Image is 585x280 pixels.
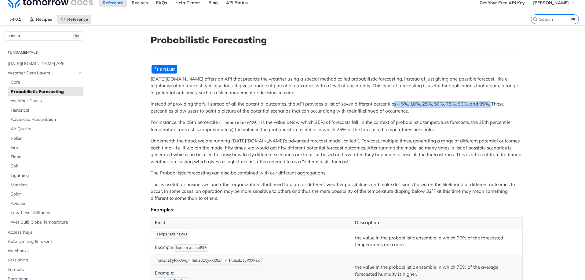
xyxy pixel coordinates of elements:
[222,120,257,125] span: temperatureP25
[11,145,82,151] span: Fire
[77,71,82,76] button: Hide subpages for Weather Data Layers
[11,107,82,113] span: Historical
[355,264,518,278] p: the value in the probabilistic ensemble in which 75% of the average forecasted humidity is higher.
[11,201,82,207] span: Aviation
[6,15,24,24] span: v4.0.1
[5,246,83,256] a: Webhooks
[8,96,83,106] a: Weather Codes
[8,181,83,190] a: Maritime
[11,126,82,132] span: Air Quality
[5,237,83,246] a: Rate Limiting & Tokens
[156,232,187,237] span: temperaturePXX
[8,208,83,217] a: Low-Level Altitudes
[57,15,91,24] a: Reference
[8,143,83,152] a: Fire
[155,244,347,253] p: Example:
[11,163,82,169] span: Soil
[8,248,82,254] span: Webhooks
[8,239,82,245] span: Rate Limiting & Tokens
[151,170,523,177] p: The Probabilistic forecasting can also be combined with our different aggregations.
[11,210,82,216] span: Low-Level Altitudes
[67,16,88,22] span: Reference
[5,59,83,68] a: [DATE][DOMAIN_NAME] APIs
[8,153,83,162] a: Flood
[5,256,83,265] a: Versioning
[5,265,83,274] a: Formats
[151,119,523,133] p: For instance, the 25th percentile ( ) is the value below which 25% of forecasts fall. In the cont...
[11,79,82,85] span: Core
[11,89,82,95] span: Probabilistic Forecasting
[533,17,538,22] svg: Search
[569,16,577,22] kbd: ⌘K
[8,267,82,273] span: Formats
[151,206,523,213] div: Examples:
[151,181,523,202] p: This is useful for businesses and other organizations that need to plan for different weather pos...
[355,235,518,248] p: the value in the probabilistic ensemble in which 90% of the forecasted temperatures are cooler.
[8,134,83,143] a: Pollen
[8,190,83,199] a: Solar
[176,246,207,250] span: temperatureP90
[11,154,82,160] span: Flood
[11,117,82,123] span: Advanced Precipitation
[11,191,82,197] span: Solar
[151,138,523,165] p: Underneath the hood, we are running [DATE][DOMAIN_NAME]’s advanced forecast model, called 1 Forec...
[8,106,83,115] a: Historical
[8,218,83,227] a: Wet Bulb Globe Temperature
[11,182,82,188] span: Maritime
[11,98,82,104] span: Weather Codes
[8,70,75,76] span: Weather Data Layers
[156,259,260,263] span: humidityPXXAvg/ humidityPXXMin / humidityPXXMax
[11,219,82,225] span: Wet Bulb Globe Temperature
[8,162,83,171] a: Soil
[151,76,523,96] p: [DATE][DOMAIN_NAME] offers an API that predicts the weather using a special method called probabi...
[8,199,83,208] a: Aviation
[11,173,82,179] span: Lightning
[355,219,518,226] p: Description
[26,15,56,24] a: Recipes
[36,16,52,22] span: Recipes
[5,50,83,55] h2: Fundamentals
[151,34,523,45] h1: Probabilistic Forecasting
[8,78,83,87] a: Core
[11,135,82,142] span: Pollen
[5,31,83,41] button: JUMP TO⌘/
[8,61,82,67] span: [DATE][DOMAIN_NAME] APIs
[8,115,83,124] a: Advanced Precipitation
[8,171,83,180] a: Lightning
[8,257,82,263] span: Versioning
[5,228,83,237] a: Access Keys
[8,87,83,96] a: Probabilistic Forecasting
[8,229,82,235] span: Access Keys
[73,34,80,39] span: ⌘/
[5,69,83,78] a: Weather Data LayersHide subpages for Weather Data Layers
[151,101,523,114] p: Instead of providing the full spread of all the potential outcomes, the API provides a list of se...
[155,219,347,226] p: Field
[8,124,83,134] a: Air Quality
